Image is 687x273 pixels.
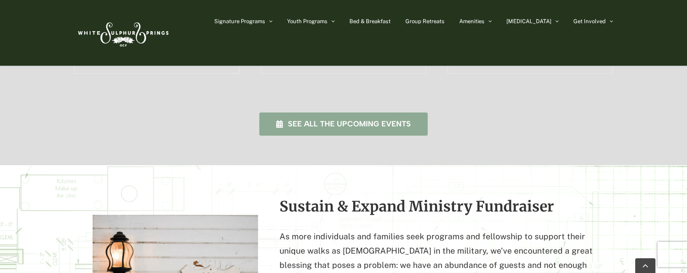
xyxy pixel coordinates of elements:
span: Get Involved [573,19,606,24]
span: Amenities [459,19,485,24]
h2: Sustain & Expand Ministry Fundraiser [280,199,594,214]
span: Youth Programs [287,19,328,24]
span: [MEDICAL_DATA] [506,19,551,24]
span: Bed & Breakfast [349,19,391,24]
img: White Sulphur Springs Logo [74,13,171,53]
span: Signature Programs [214,19,265,24]
span: Group Retreats [405,19,445,24]
span: See all the upcoming events [288,120,411,128]
a: See all the upcoming events [259,112,428,136]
